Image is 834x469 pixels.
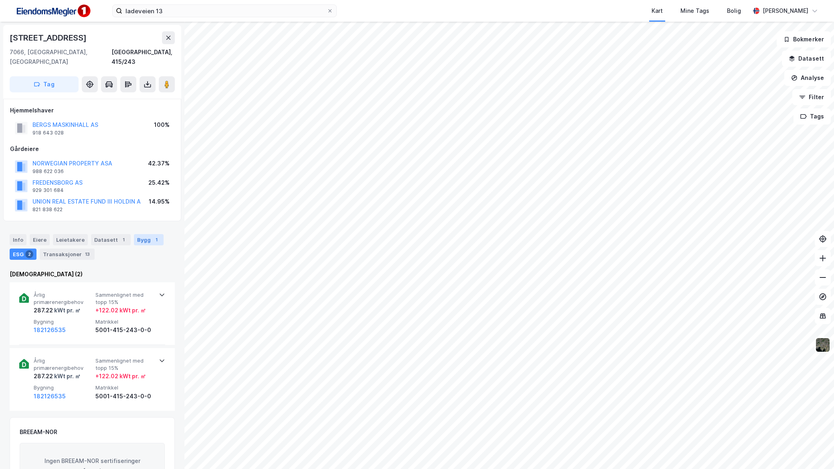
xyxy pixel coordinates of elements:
button: Tag [10,76,79,92]
div: 988 622 036 [32,168,64,175]
div: Datasett [91,234,131,245]
div: Info [10,234,26,245]
span: Bygning [34,384,92,391]
span: Årlig primærenergibehov [34,357,92,371]
button: Filter [792,89,831,105]
div: [GEOGRAPHIC_DATA], 415/243 [111,47,175,67]
div: Mine Tags [680,6,709,16]
span: Bygning [34,318,92,325]
div: 929 301 684 [32,187,64,194]
span: Sammenlignet med topp 15% [95,292,154,306]
div: + 122.02 kWt pr. ㎡ [95,371,146,381]
button: 182126535 [34,325,66,335]
span: Årlig primærenergibehov [34,292,92,306]
div: Eiere [30,234,50,245]
div: 5001-415-243-0-0 [95,392,154,401]
div: BREEAM-NOR [20,427,57,437]
div: kWt pr. ㎡ [53,371,81,381]
div: [DEMOGRAPHIC_DATA] (2) [10,269,175,279]
div: 821 838 622 [32,206,63,213]
div: 287.22 [34,371,81,381]
div: 2 [25,250,33,258]
div: 5001-415-243-0-0 [95,325,154,335]
div: 13 [83,250,91,258]
div: Bygg [134,234,164,245]
button: 182126535 [34,392,66,401]
input: Søk på adresse, matrikkel, gårdeiere, leietakere eller personer [122,5,327,17]
div: 7066, [GEOGRAPHIC_DATA], [GEOGRAPHIC_DATA] [10,47,111,67]
div: [STREET_ADDRESS] [10,31,88,44]
iframe: Chat Widget [794,430,834,469]
button: Analyse [784,70,831,86]
div: ESG [10,249,36,260]
div: Kontrollprogram for chat [794,430,834,469]
div: 1 [152,236,160,244]
div: + 122.02 kWt pr. ㎡ [95,306,146,315]
span: Sammenlignet med topp 15% [95,357,154,371]
div: Gårdeiere [10,144,174,154]
div: Leietakere [53,234,88,245]
button: Tags [794,108,831,124]
div: 25.42% [148,178,170,188]
div: 1 [119,236,128,244]
button: Datasett [782,51,831,67]
div: [PERSON_NAME] [763,6,808,16]
div: Hjemmelshaver [10,106,174,115]
img: 9k= [815,337,830,353]
div: Kart [652,6,663,16]
img: F4PB6Px+NJ5v8B7XTbfpPpyloAAAAASUVORK5CYII= [13,2,93,20]
div: Bolig [727,6,741,16]
span: Matrikkel [95,384,154,391]
div: 287.22 [34,306,81,315]
div: 14.95% [149,197,170,206]
span: Matrikkel [95,318,154,325]
button: Bokmerker [777,31,831,47]
div: 918 643 028 [32,130,64,136]
div: 42.37% [148,159,170,168]
div: kWt pr. ㎡ [53,306,81,315]
div: 100% [154,120,170,130]
div: Transaksjoner [40,249,95,260]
